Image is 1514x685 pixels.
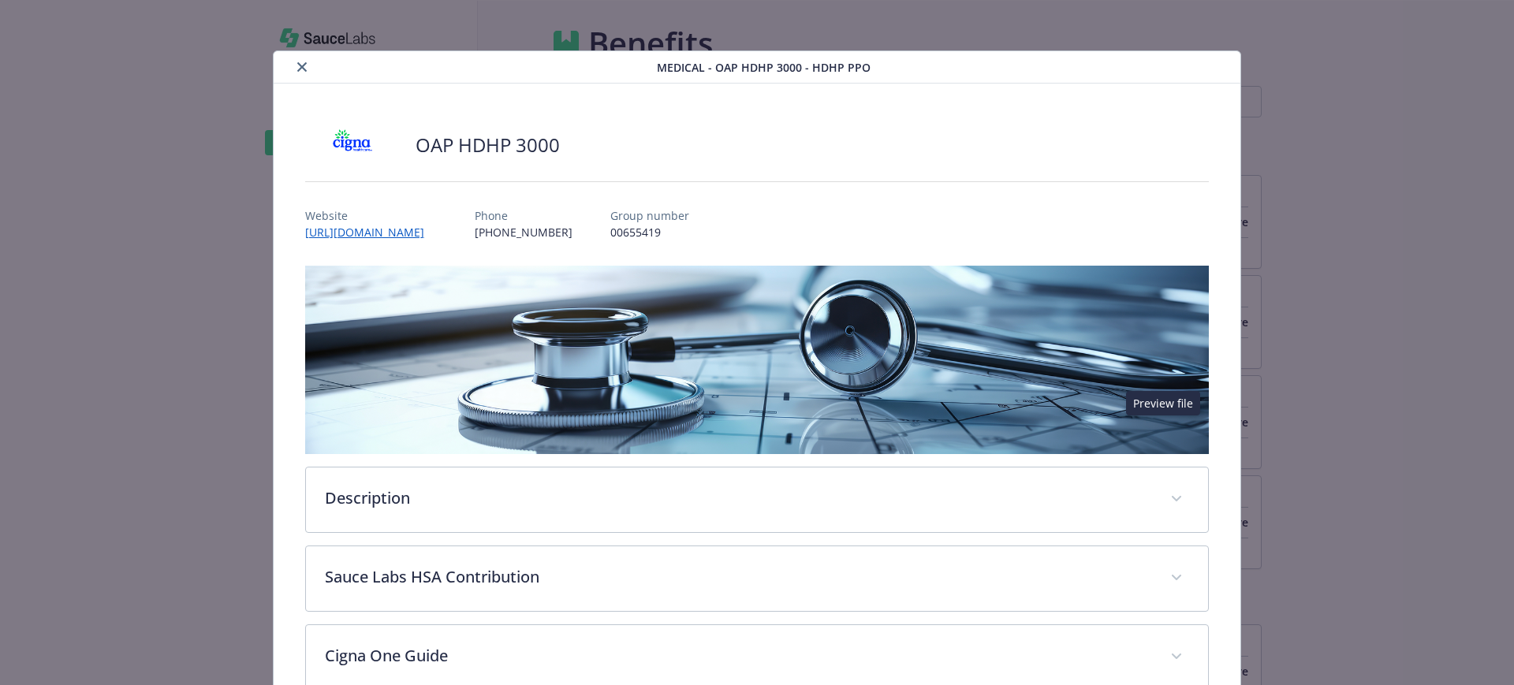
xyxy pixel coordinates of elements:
div: Sauce Labs HSA Contribution [306,546,1209,611]
div: Description [306,467,1209,532]
h2: OAP HDHP 3000 [416,132,560,158]
p: Description [325,486,1152,510]
p: [PHONE_NUMBER] [475,224,572,240]
button: close [293,58,311,76]
a: [URL][DOMAIN_NAME] [305,225,437,240]
p: Group number [610,207,689,224]
p: Phone [475,207,572,224]
img: CIGNA [305,121,400,169]
p: Cigna One Guide [325,644,1152,668]
p: Sauce Labs HSA Contribution [325,565,1152,589]
span: Medical - OAP HDHP 3000 - HDHP PPO [657,59,871,76]
p: 00655419 [610,224,689,240]
img: banner [305,266,1210,454]
p: Website [305,207,437,224]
